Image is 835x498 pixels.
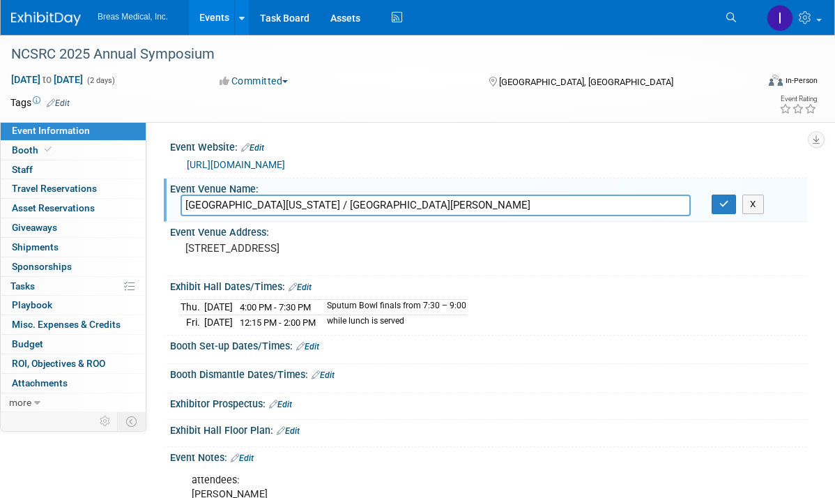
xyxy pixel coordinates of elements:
[312,370,335,380] a: Edit
[170,222,807,239] div: Event Venue Address:
[12,222,57,233] span: Giveaways
[742,195,764,214] button: X
[499,77,673,87] span: [GEOGRAPHIC_DATA], [GEOGRAPHIC_DATA]
[1,393,146,412] a: more
[12,299,52,310] span: Playbook
[181,315,204,330] td: Fri.
[47,98,70,108] a: Edit
[187,159,285,170] a: [URL][DOMAIN_NAME]
[241,143,264,153] a: Edit
[6,42,739,67] div: NCSRC 2025 Annual Symposium
[289,282,312,292] a: Edit
[10,73,84,86] span: [DATE] [DATE]
[170,276,807,294] div: Exhibit Hall Dates/Times:
[12,241,59,252] span: Shipments
[170,447,807,465] div: Event Notes:
[170,364,807,382] div: Booth Dismantle Dates/Times:
[1,374,146,393] a: Attachments
[769,75,783,86] img: Format-Inperson.png
[1,238,146,257] a: Shipments
[1,335,146,354] a: Budget
[170,137,807,155] div: Event Website:
[170,393,807,412] div: Exhibitor Prospectus:
[40,74,54,85] span: to
[11,12,81,26] img: ExhibitDay
[45,146,52,153] i: Booth reservation complete
[118,412,146,430] td: Toggle Event Tabs
[12,164,33,175] span: Staff
[181,300,204,315] td: Thu.
[240,302,311,312] span: 4:00 PM - 7:30 PM
[1,257,146,276] a: Sponsorships
[785,75,818,86] div: In-Person
[185,242,420,255] pre: [STREET_ADDRESS]
[170,420,807,438] div: Exhibit Hall Floor Plan:
[296,342,319,352] a: Edit
[1,218,146,237] a: Giveaways
[12,144,54,156] span: Booth
[269,400,292,409] a: Edit
[170,335,807,354] div: Booth Set-up Dates/Times:
[98,12,168,22] span: Breas Medical, Inc.
[12,183,97,194] span: Travel Reservations
[12,338,43,349] span: Budget
[204,300,233,315] td: [DATE]
[12,358,105,369] span: ROI, Objectives & ROO
[12,319,121,330] span: Misc. Expenses & Credits
[9,397,31,408] span: more
[12,202,95,213] span: Asset Reservations
[12,125,90,136] span: Event Information
[231,453,254,463] a: Edit
[1,179,146,198] a: Travel Reservations
[10,96,70,110] td: Tags
[204,315,233,330] td: [DATE]
[1,199,146,218] a: Asset Reservations
[767,5,793,31] img: Inga Dolezar
[1,160,146,179] a: Staff
[1,277,146,296] a: Tasks
[277,426,300,436] a: Edit
[240,317,316,328] span: 12:15 PM - 2:00 PM
[1,296,146,315] a: Playbook
[12,261,72,272] span: Sponsorships
[1,121,146,140] a: Event Information
[93,412,118,430] td: Personalize Event Tab Strip
[12,377,68,388] span: Attachments
[10,280,35,292] span: Tasks
[319,300,466,315] td: Sputum Bowl finals from 7:30 – 9:00
[1,354,146,373] a: ROI, Objectives & ROO
[170,179,807,196] div: Event Venue Name:
[1,315,146,334] a: Misc. Expenses & Credits
[319,315,466,330] td: while lunch is served
[779,96,817,103] div: Event Rating
[1,141,146,160] a: Booth
[86,76,115,85] span: (2 days)
[692,73,818,93] div: Event Format
[215,74,293,88] button: Committed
